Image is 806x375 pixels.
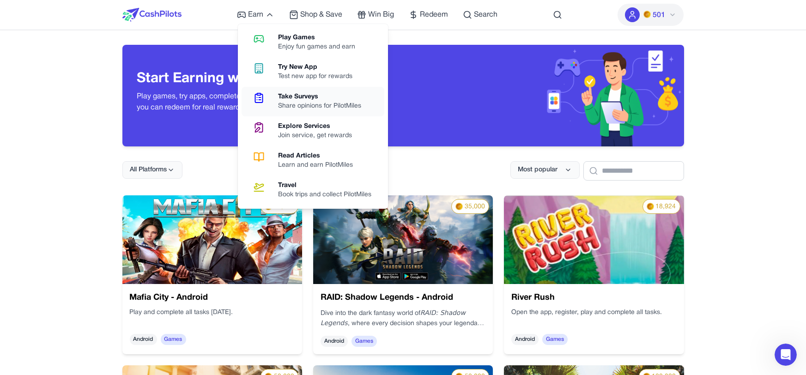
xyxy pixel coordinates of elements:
a: Take SurveysShare opinions for PilotMiles [242,87,384,116]
button: Most popular [510,161,580,179]
img: Header decoration [403,45,684,146]
img: PMs [643,11,651,18]
div: Travel [278,181,379,190]
div: Learn and earn PilotMiles [278,161,360,170]
span: Android [511,334,539,345]
div: Open the app, register, play and complete all tasks. [511,308,676,327]
a: Explore ServicesJoin service, get rewards [242,116,384,146]
h3: Start Earning with Every Action [137,71,388,87]
div: Join service, get rewards [278,131,359,140]
h3: Mafia City - Android [130,291,295,304]
a: Read ArticlesLearn and earn PilotMiles [242,146,384,175]
p: Play games, try apps, complete surveys and more — all to earn PilotMiles you can redeem for real ... [137,91,388,113]
a: Try New AppTest new app for rewards [242,57,384,87]
span: Most popular [518,165,558,175]
span: Games [351,336,377,347]
img: 458eefe5-aead-4420-8b58-6e94704f1244.jpg [122,195,302,284]
div: Try New App [278,63,360,72]
span: Redeem [420,9,448,20]
a: Win Big [357,9,394,20]
span: Win Big [368,9,394,20]
a: Shop & Save [289,9,342,20]
div: Read Articles [278,151,360,161]
div: Explore Services [278,122,359,131]
span: Android [321,336,348,347]
div: Play Games [278,33,363,42]
h3: River Rush [511,291,676,304]
div: Share opinions for PilotMiles [278,102,369,111]
span: All Platforms [130,165,167,175]
h3: RAID: Shadow Legends - Android [321,291,485,304]
span: Search [474,9,497,20]
a: Play GamesEnjoy fun games and earn [242,28,384,57]
span: 501 [653,10,665,21]
div: Test new app for rewards [278,72,360,81]
em: RAID: Shadow Legends [321,309,466,327]
p: Dive into the dark fantasy world of , where every decision shapes your legendary journey. [321,308,485,328]
span: Games [161,334,186,345]
div: Take Surveys [278,92,369,102]
div: Book trips and collect PilotMiles [278,190,379,200]
span: Shop & Save [300,9,342,20]
button: All Platforms [122,161,182,179]
a: Earn [237,9,274,20]
a: TravelBook trips and collect PilotMiles [242,175,384,205]
a: Redeem [409,9,448,20]
img: CashPilots Logo [122,8,182,22]
img: nRLw6yM7nDBu.webp [313,195,493,284]
div: Enjoy fun games and earn [278,42,363,52]
span: 35,000 [465,202,485,212]
span: 18,924 [656,202,676,212]
img: cd3c5e61-d88c-4c75-8e93-19b3db76cddd.webp [504,195,684,284]
iframe: Intercom live chat [775,344,797,366]
span: Android [130,334,157,345]
span: Games [542,334,568,345]
a: Search [463,9,497,20]
div: Play and complete all tasks [DATE]. [130,308,295,327]
button: PMs501 [618,4,684,26]
span: Earn [248,9,263,20]
img: PMs [647,203,654,210]
img: PMs [455,203,463,210]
